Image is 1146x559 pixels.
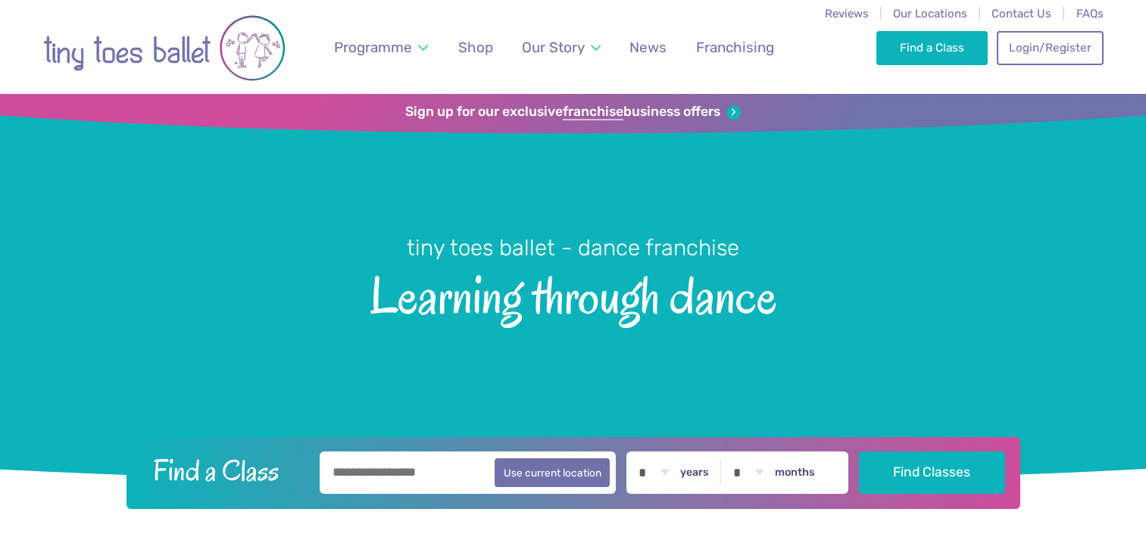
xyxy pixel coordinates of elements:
a: News [623,30,674,65]
a: Programme [326,30,435,65]
h2: Find a Class [141,451,309,489]
span: Franchising [696,39,774,56]
strong: franchise [563,104,623,120]
span: Programme [334,39,412,56]
img: tiny toes ballet [43,10,286,86]
a: Contact Us [991,7,1051,20]
span: Learning through dance [27,263,1119,324]
a: Login/Register [997,31,1103,64]
label: years [680,466,709,479]
small: tiny toes ballet - dance franchise [407,235,739,261]
span: News [629,39,667,56]
span: Our Story [522,39,585,56]
a: Our Locations [893,7,967,20]
label: months [775,466,815,479]
a: Find a Class [876,31,988,64]
a: Sign up for our exclusivefranchisebusiness offers [405,104,741,120]
a: FAQs [1076,7,1104,20]
a: Our Story [514,30,607,65]
a: Franchising [689,30,781,65]
button: Find Classes [859,451,1005,494]
span: Shop [458,39,493,56]
a: Shop [451,30,500,65]
button: Use current location [495,458,610,487]
a: Reviews [825,7,869,20]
